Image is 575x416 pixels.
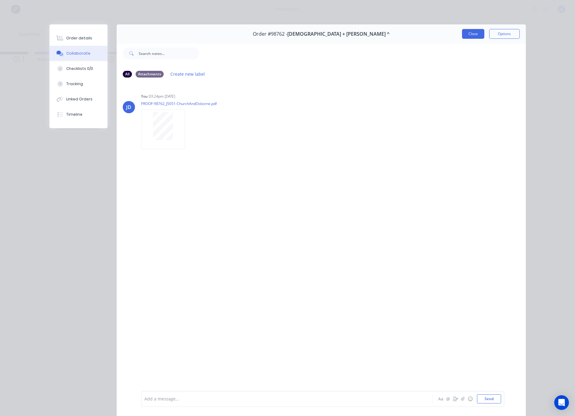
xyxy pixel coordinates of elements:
button: Close [462,29,484,39]
button: ☺ [467,395,474,403]
button: @ [445,395,452,403]
button: Checklists 0/0 [49,61,107,76]
span: [DEMOGRAPHIC_DATA] + [PERSON_NAME] ^ [287,31,390,37]
div: Collaborate [66,51,90,56]
button: Tracking [49,76,107,92]
div: Tracking [66,81,83,87]
button: Aa [437,395,445,403]
div: Checklists 0/0 [66,66,93,71]
div: All [123,71,132,78]
button: Send [477,394,501,403]
button: Collaborate [49,46,107,61]
div: 03:24pm [DATE] [149,94,175,99]
button: Create new label [167,70,208,78]
button: Order details [49,31,107,46]
div: Linked Orders [66,96,93,102]
button: Options [489,29,520,39]
div: Order details [66,35,92,41]
button: Linked Orders [49,92,107,107]
div: JD [126,103,131,111]
div: Open Intercom Messenger [554,395,569,410]
input: Search notes... [139,47,199,60]
button: Timeline [49,107,107,122]
div: Timeline [66,112,82,117]
span: Order #98762 - [253,31,287,37]
div: You [141,94,147,99]
div: Attachments [136,71,164,78]
p: PROOF-98762_J5051-ChurchAndOsborne.pdf [141,101,217,106]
